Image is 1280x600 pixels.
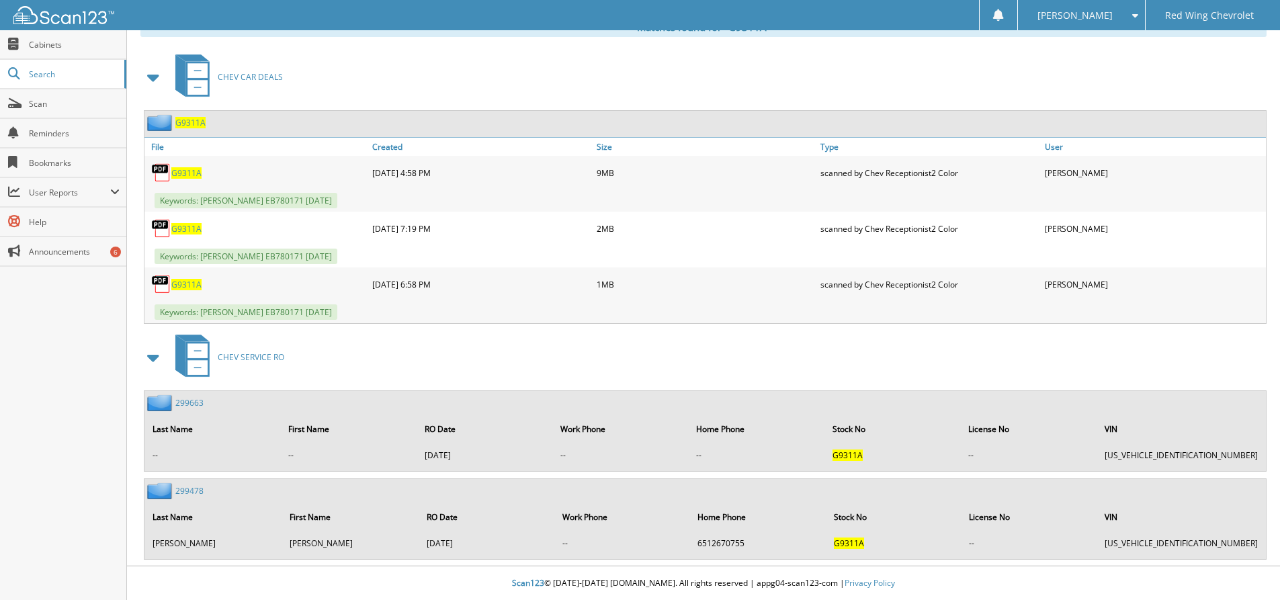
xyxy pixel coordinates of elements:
th: Work Phone [554,415,688,443]
span: Search [29,69,118,80]
span: Scan [29,98,120,110]
span: Keywords: [PERSON_NAME] EB780171 [DATE] [155,249,337,264]
span: G9311A [833,449,863,461]
span: Red Wing Chevrolet [1165,11,1254,19]
th: First Name [283,503,419,531]
div: 1MB [593,271,818,298]
div: scanned by Chev Receptionist2 Color [817,215,1041,242]
span: Reminders [29,128,120,139]
div: [PERSON_NAME] [1041,271,1266,298]
div: [DATE] 7:19 PM [369,215,593,242]
a: CHEV CAR DEALS [167,50,283,103]
a: G9311A [171,223,202,234]
div: [PERSON_NAME] [1041,215,1266,242]
div: [DATE] 6:58 PM [369,271,593,298]
div: scanned by Chev Receptionist2 Color [817,159,1041,186]
td: -- [556,532,689,554]
td: -- [962,444,1097,466]
th: License No [962,503,1097,531]
th: VIN [1098,415,1265,443]
a: File [144,138,369,156]
th: VIN [1098,503,1265,531]
div: 2MB [593,215,818,242]
img: folder2.png [147,394,175,411]
span: User Reports [29,187,110,198]
span: Keywords: [PERSON_NAME] EB780171 [DATE] [155,193,337,208]
div: © [DATE]-[DATE] [DOMAIN_NAME]. All rights reserved | appg04-scan123-com | [127,567,1280,600]
th: First Name [282,415,416,443]
th: Work Phone [556,503,689,531]
a: Privacy Policy [845,577,895,589]
td: [US_VEHICLE_IDENTIFICATION_NUMBER] [1098,532,1265,554]
th: License No [962,415,1097,443]
span: G9311A [834,538,864,549]
td: -- [146,444,280,466]
th: Stock No [827,503,962,531]
span: Bookmarks [29,157,120,169]
div: scanned by Chev Receptionist2 Color [817,271,1041,298]
a: Size [593,138,818,156]
th: Stock No [826,415,961,443]
span: CHEV CAR DEALS [218,71,283,83]
a: Type [817,138,1041,156]
td: -- [554,444,688,466]
span: CHEV SERVICE RO [218,351,284,363]
td: -- [962,532,1097,554]
img: PDF.png [151,218,171,239]
span: Scan123 [512,577,544,589]
a: Created [369,138,593,156]
a: G9311A [175,117,206,128]
th: Last Name [146,415,280,443]
td: 6512670755 [691,532,826,554]
iframe: Chat Widget [1213,535,1280,600]
span: Announcements [29,246,120,257]
img: scan123-logo-white.svg [13,6,114,24]
img: PDF.png [151,163,171,183]
th: RO Date [420,503,554,531]
span: Cabinets [29,39,120,50]
td: -- [689,444,824,466]
div: 6 [110,247,121,257]
span: Keywords: [PERSON_NAME] EB780171 [DATE] [155,304,337,320]
a: User [1041,138,1266,156]
a: CHEV SERVICE RO [167,331,284,384]
td: [US_VEHICLE_IDENTIFICATION_NUMBER] [1098,444,1265,466]
a: G9311A [171,167,202,179]
th: Home Phone [691,503,826,531]
span: Help [29,216,120,228]
img: PDF.png [151,274,171,294]
td: [DATE] [420,532,554,554]
th: RO Date [418,415,552,443]
a: G9311A [171,279,202,290]
th: Last Name [146,503,282,531]
img: folder2.png [147,482,175,499]
a: 299478 [175,485,204,497]
th: Home Phone [689,415,824,443]
span: [PERSON_NAME] [1037,11,1113,19]
img: folder2.png [147,114,175,131]
a: 299663 [175,397,204,409]
div: [DATE] 4:58 PM [369,159,593,186]
div: 9MB [593,159,818,186]
td: [PERSON_NAME] [146,532,282,554]
td: [PERSON_NAME] [283,532,419,554]
td: -- [282,444,416,466]
div: [PERSON_NAME] [1041,159,1266,186]
td: [DATE] [418,444,552,466]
